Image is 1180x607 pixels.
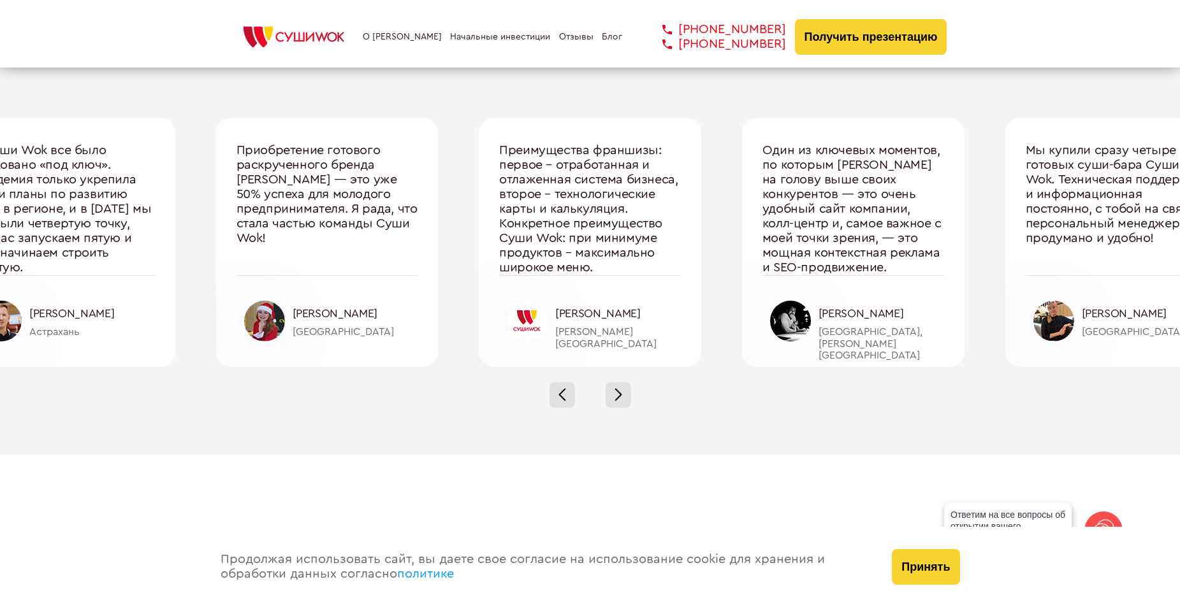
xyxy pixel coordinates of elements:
[819,326,944,361] div: [GEOGRAPHIC_DATA], [PERSON_NAME][GEOGRAPHIC_DATA]
[559,32,594,42] a: Отзывы
[555,307,681,320] div: [PERSON_NAME]
[293,326,418,338] div: [GEOGRAPHIC_DATA]
[363,32,442,42] a: О [PERSON_NAME]
[397,568,454,580] a: политике
[944,503,1072,550] div: Ответим на все вопросы об открытии вашего [PERSON_NAME]!
[643,22,786,37] a: [PHONE_NUMBER]
[795,19,947,55] button: Получить презентацию
[555,326,681,350] div: [PERSON_NAME][GEOGRAPHIC_DATA]
[29,307,155,320] div: [PERSON_NAME]
[602,32,622,42] a: Блог
[293,307,418,320] div: [PERSON_NAME]
[762,143,944,275] div: Один из ключевых моментов, по которым [PERSON_NAME] на голову выше своих конкурентов — это очень ...
[237,143,418,275] div: Приобретение готового раскрученного бренда [PERSON_NAME] — это уже 50% успеха для молодого предпр...
[499,143,681,275] div: Преимущества франшизы: первое – отработанная и отлаженная система бизнеса, второе – технологическ...
[819,307,944,320] div: [PERSON_NAME]
[233,23,354,51] img: СУШИWOK
[643,37,786,52] a: [PHONE_NUMBER]
[892,549,959,585] button: Принять
[208,527,880,607] div: Продолжая использовать сайт, вы даете свое согласие на использование cookie для хранения и обрабо...
[29,326,155,338] div: Астрахань
[450,32,550,42] a: Начальные инвестиции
